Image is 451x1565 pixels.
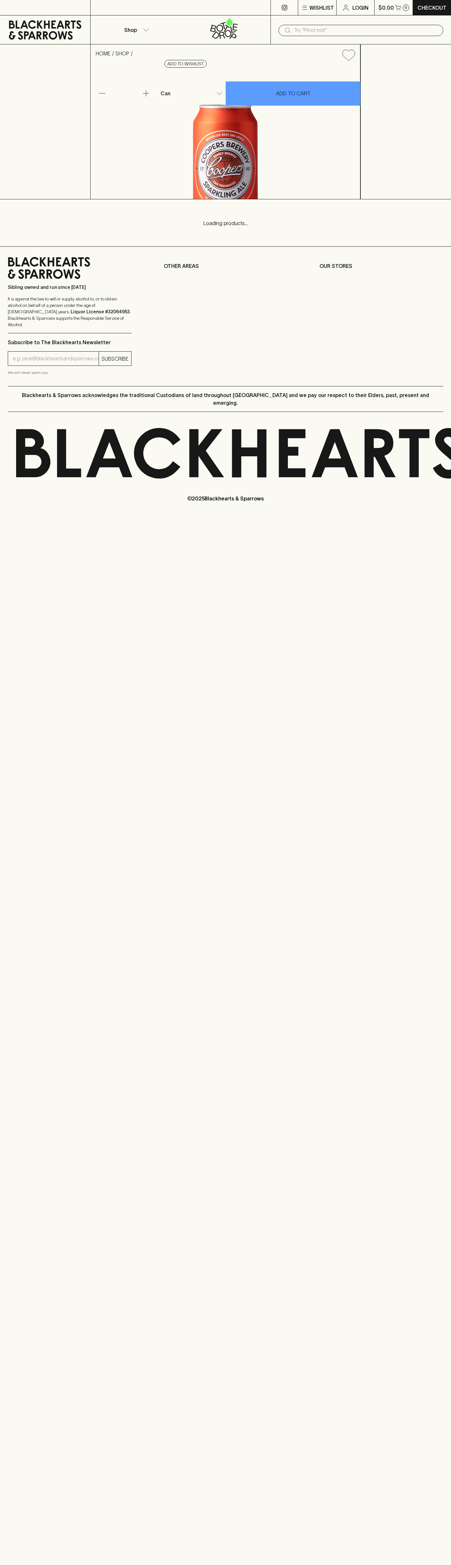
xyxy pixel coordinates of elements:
[124,26,137,34] p: Shop
[91,4,96,12] p: ⠀
[405,6,407,9] p: 0
[102,355,129,363] p: SUBSCRIBE
[352,4,368,12] p: Login
[417,4,446,12] p: Checkout
[96,51,111,56] a: HOME
[8,338,132,346] p: Subscribe to The Blackhearts Newsletter
[378,4,394,12] p: $0.00
[319,262,443,270] p: OUR STORES
[158,87,225,100] div: Can
[115,51,129,56] a: SHOP
[13,391,438,407] p: Blackhearts & Sparrows acknowledges the traditional Custodians of land throughout [GEOGRAPHIC_DAT...
[8,369,132,376] p: We will never spam you
[309,4,334,12] p: Wishlist
[276,90,310,97] p: ADD TO CART
[294,25,438,35] input: Try "Pinot noir"
[71,309,130,314] strong: Liquor License #32064953
[6,219,445,227] p: Loading products...
[161,90,171,97] p: Can
[91,15,181,44] button: Shop
[8,284,132,290] p: Sibling owned and run since [DATE]
[226,81,360,106] button: ADD TO CART
[91,66,360,199] img: 16917.png
[340,47,358,63] button: Add to wishlist
[164,60,207,68] button: Add to wishlist
[8,296,132,328] p: It is against the law to sell or supply alcohol to, or to obtain alcohol on behalf of a person un...
[164,262,288,270] p: OTHER AREAS
[99,352,131,365] button: SUBSCRIBE
[13,354,99,364] input: e.g. jane@blackheartsandsparrows.com.au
